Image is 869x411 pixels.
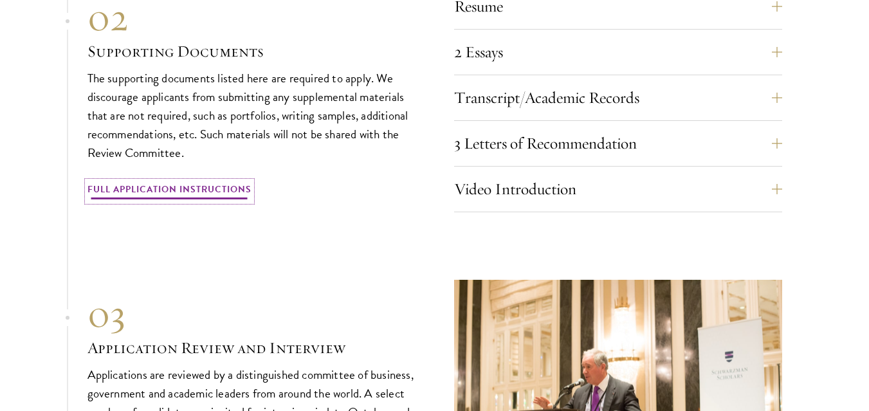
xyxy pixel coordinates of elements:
[87,181,252,201] a: Full Application Instructions
[454,82,782,113] button: Transcript/Academic Records
[454,174,782,205] button: Video Introduction
[454,128,782,159] button: 3 Letters of Recommendation
[87,41,416,62] h3: Supporting Documents
[87,69,416,162] p: The supporting documents listed here are required to apply. We discourage applicants from submitt...
[87,337,416,359] h3: Application Review and Interview
[87,291,416,337] div: 03
[454,37,782,68] button: 2 Essays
